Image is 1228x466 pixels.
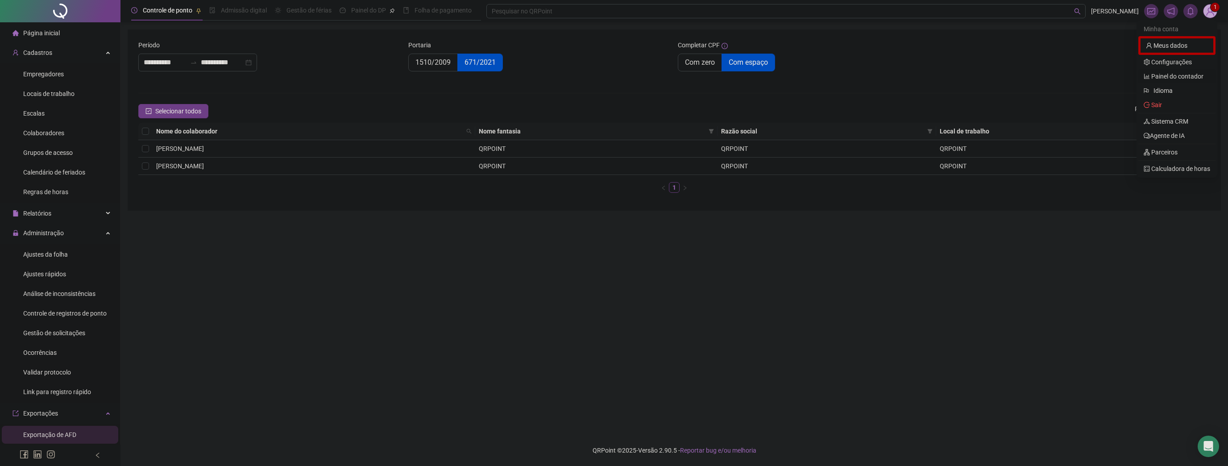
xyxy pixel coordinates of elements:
[156,162,204,170] span: [PERSON_NAME]
[138,104,208,118] button: Selecionar todos
[131,7,137,13] span: clock-circle
[275,7,281,13] span: sun
[1153,86,1205,96] span: Idioma
[1151,101,1162,108] span: Sair
[678,40,720,50] span: Completar CPF
[415,58,451,67] span: 1510/2009
[12,50,19,56] span: user-add
[925,125,934,138] span: filter
[46,450,55,459] span: instagram
[1144,165,1210,172] a: calculator Calculadora de horas
[190,59,197,66] span: to
[680,182,690,193] button: right
[729,58,768,67] span: Com espaço
[682,185,688,191] span: right
[12,410,19,416] span: export
[23,369,71,376] span: Validar protocolo
[156,126,463,136] span: Nome do colaborador
[465,125,473,138] span: search
[23,290,95,297] span: Análise de inconsistências
[12,230,19,236] span: lock
[23,388,91,395] span: Link para registro rápido
[23,71,64,78] span: Empregadores
[145,108,152,114] span: check-square
[23,29,60,37] span: Página inicial
[340,7,346,13] span: dashboard
[23,270,66,278] span: Ajustes rápidos
[23,90,75,97] span: Locais de trabalho
[190,59,197,66] span: swap-right
[475,140,718,158] td: QRPOINT
[669,182,680,193] li: 1
[1138,22,1216,36] div: Minha conta
[33,450,42,459] span: linkedin
[718,158,936,175] td: QRPOINT
[936,140,1210,158] td: QRPOINT
[23,169,85,176] span: Calendário de feriados
[1144,132,1185,139] a: commentAgente de IA
[1135,105,1199,112] span: Registros Selecionados
[155,106,201,116] span: Selecionar todos
[466,129,472,134] span: search
[475,158,718,175] td: QRPOINT
[936,158,1210,175] td: QRPOINT
[1074,8,1081,15] span: search
[669,183,679,192] a: 1
[23,49,52,56] span: Cadastros
[927,129,933,134] span: filter
[1214,4,1217,10] span: 1
[23,188,68,196] span: Regras de horas
[209,7,216,13] span: file-done
[95,452,101,458] span: left
[1144,58,1192,66] a: setting Configurações
[23,129,64,137] span: Colaboradores
[658,182,669,193] button: left
[23,210,51,217] span: Relatórios
[23,149,73,156] span: Grupos de acesso
[120,435,1228,466] footer: QRPoint © 2025 - 2.90.5 -
[221,7,267,14] span: Admissão digital
[680,182,690,193] li: Próxima página
[415,7,472,14] span: Folha de pagamento
[23,229,64,237] span: Administração
[1144,102,1150,108] span: logout
[1091,6,1139,16] span: [PERSON_NAME]
[1147,7,1155,15] span: fund
[408,40,431,50] span: Portaria
[351,7,386,14] span: Painel do DP
[1187,7,1195,15] span: bell
[1144,86,1150,96] span: flag
[709,129,714,134] span: filter
[286,7,332,14] span: Gestão de férias
[680,447,756,454] span: Reportar bug e/ou melhoria
[20,450,29,459] span: facebook
[722,43,728,49] span: info-circle
[138,40,160,50] span: Período
[1203,4,1217,18] img: 94382
[1167,7,1175,15] span: notification
[1144,118,1188,125] a: deployment-unit Sistema CRM
[658,182,669,193] li: Página anterior
[12,210,19,216] span: file
[661,185,666,191] span: left
[707,125,716,138] span: filter
[403,7,409,13] span: book
[940,126,1198,136] span: Local de trabalho
[1135,104,1210,118] span: : 0 / 2
[23,431,76,438] span: Exportação de AFD
[23,349,57,356] span: Ocorrências
[23,310,107,317] span: Controle de registros de ponto
[1211,3,1220,12] sup: Atualize o seu contato no menu Meus Dados
[23,329,85,337] span: Gestão de solicitações
[718,140,936,158] td: QRPOINT
[638,447,658,454] span: Versão
[12,30,19,36] span: home
[479,126,705,136] span: Nome fantasia
[1144,149,1178,156] a: apartment Parceiros
[196,8,201,13] span: pushpin
[465,58,496,67] span: 671/2021
[685,58,715,67] span: Com zero
[23,410,58,417] span: Exportações
[1144,73,1203,80] a: bar-chart Painel do contador
[143,7,192,14] span: Controle de ponto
